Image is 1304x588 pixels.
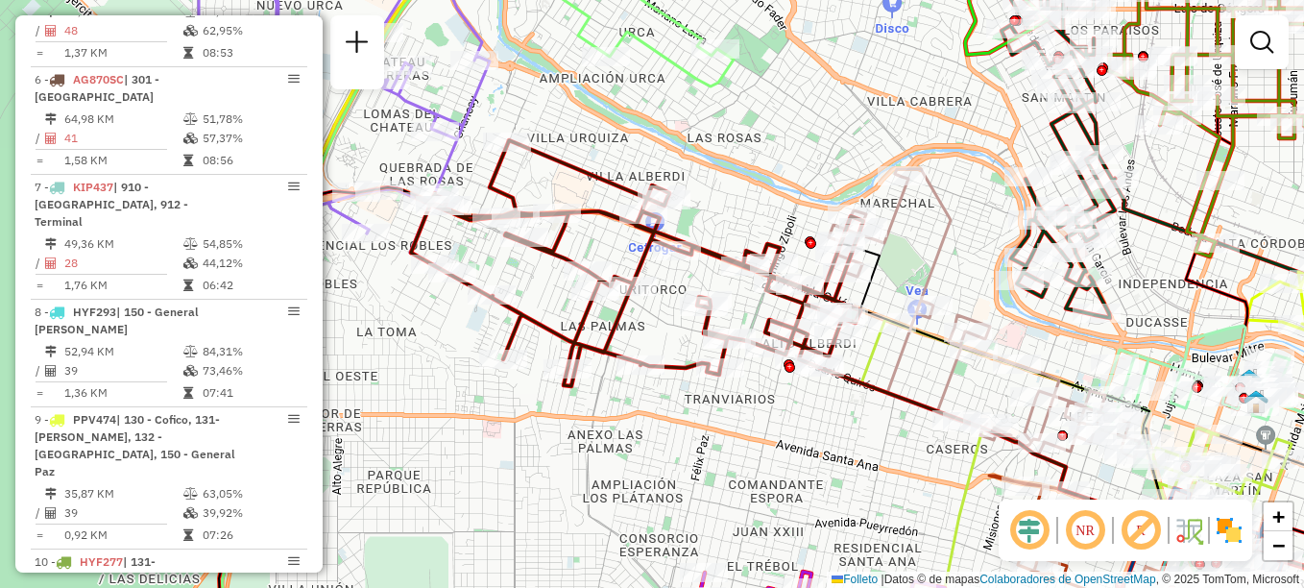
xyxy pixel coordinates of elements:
td: 84,31% [202,342,299,361]
img: UDC - Córdoba [1244,389,1268,414]
span: Exibir rótulo [1118,507,1164,553]
i: % de utilização do peso [183,488,198,500]
span: Ocultar deslocamento [1006,507,1052,553]
i: Tempo total em rota [183,47,193,59]
i: % de utilização do peso [183,238,198,250]
img: Exibir/Ocultar setores [1214,515,1244,546]
td: / [35,129,44,148]
img: Fluxo de ruas [1173,515,1204,546]
td: 64,98 KM [63,110,182,129]
span: | 301 - [GEOGRAPHIC_DATA] [35,72,159,104]
i: % de utilização da cubagem [183,25,198,37]
i: Distância Total [45,346,57,357]
i: % de utilização da cubagem [183,507,198,519]
span: AG870SC [73,72,124,86]
div: Datos © de mapas , © 2025 TomTom, Microsoft [827,572,1304,588]
i: Total de Atividades [45,25,57,37]
td: / [35,254,44,273]
i: % de utilização da cubagem [183,133,198,144]
span: PPV474 [73,412,116,427]
td: 06:42 [202,276,299,295]
font: 44,12% [203,256,243,270]
td: 0,92 KM [63,526,182,545]
td: / [35,503,44,523]
i: Distância Total [45,113,57,125]
i: % de utilização da cubagem [183,365,198,377]
td: 28 [63,254,182,273]
td: 63,05% [202,484,299,503]
em: Opções [288,413,300,425]
td: / [35,21,44,40]
em: Opções [288,73,300,85]
td: = [35,383,44,403]
i: Tempo total em rota [183,387,193,399]
span: HYF277 [80,554,123,569]
span: HYF293 [73,305,116,319]
td: 1,58 KM [63,151,182,170]
font: 6 - [35,72,49,86]
span: Ocultar NR [1062,507,1108,553]
td: 51,78% [202,110,299,129]
font: 57,37% [203,131,243,145]
font: 9 - [35,412,49,427]
font: 62,95% [203,23,243,37]
i: Total de Atividades [45,257,57,269]
i: Tempo total em rota [183,529,193,541]
td: 08:53 [202,43,299,62]
td: 1,76 KM [63,276,182,295]
td: 1,37 KM [63,43,182,62]
i: Total de Atividades [45,133,57,144]
em: Opções [288,306,300,317]
a: Alejar [1264,531,1292,560]
td: 07:26 [202,526,299,545]
td: 54,85% [202,234,299,254]
font: 73,46% [203,363,243,378]
a: Acercar [1264,502,1292,531]
a: Exibir filtros [1243,23,1281,61]
i: % de utilização do peso [183,346,198,357]
i: % de utilização da cubagem [183,257,198,269]
i: % de utilização do peso [183,113,198,125]
td: 07:41 [202,383,299,403]
span: | [881,573,884,586]
i: Tempo total em rota [183,155,193,166]
td: 39 [63,361,182,380]
font: 39,92% [203,505,243,520]
td: 35,87 KM [63,484,182,503]
a: Nova sessão e pesquisa [338,23,376,66]
td: = [35,151,44,170]
td: 49,36 KM [63,234,182,254]
td: / [35,361,44,380]
span: | 150 - General [PERSON_NAME] [35,305,199,336]
span: | 910 - [GEOGRAPHIC_DATA], 912 - Terminal [35,180,188,229]
i: Distância Total [45,238,57,250]
a: Colaboradores de OpenStreetMap [979,573,1155,586]
span: + [1272,504,1285,528]
span: | 130 - Cofico, 131- [PERSON_NAME], 132 - [GEOGRAPHIC_DATA], 150 - General Paz [35,412,235,478]
td: 52,94 KM [63,342,182,361]
a: Folleto [832,573,878,586]
td: 08:56 [202,151,299,170]
td: 39 [63,503,182,523]
img: UDC Cordoba [1237,368,1262,393]
font: 7 - [35,180,49,194]
i: Total de Atividades [45,365,57,377]
em: Opções [288,181,300,192]
span: KIP437 [73,180,113,194]
i: Distância Total [45,488,57,500]
font: 8 - [35,305,49,319]
font: 10 - [35,554,56,569]
em: Opções [288,555,300,567]
td: = [35,43,44,62]
td: = [35,526,44,545]
span: − [1272,533,1285,557]
td: 1,36 KM [63,383,182,403]
i: Tempo total em rota [183,280,193,291]
i: Total de Atividades [45,507,57,519]
td: = [35,276,44,295]
td: 41 [63,129,182,148]
td: 48 [63,21,182,40]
